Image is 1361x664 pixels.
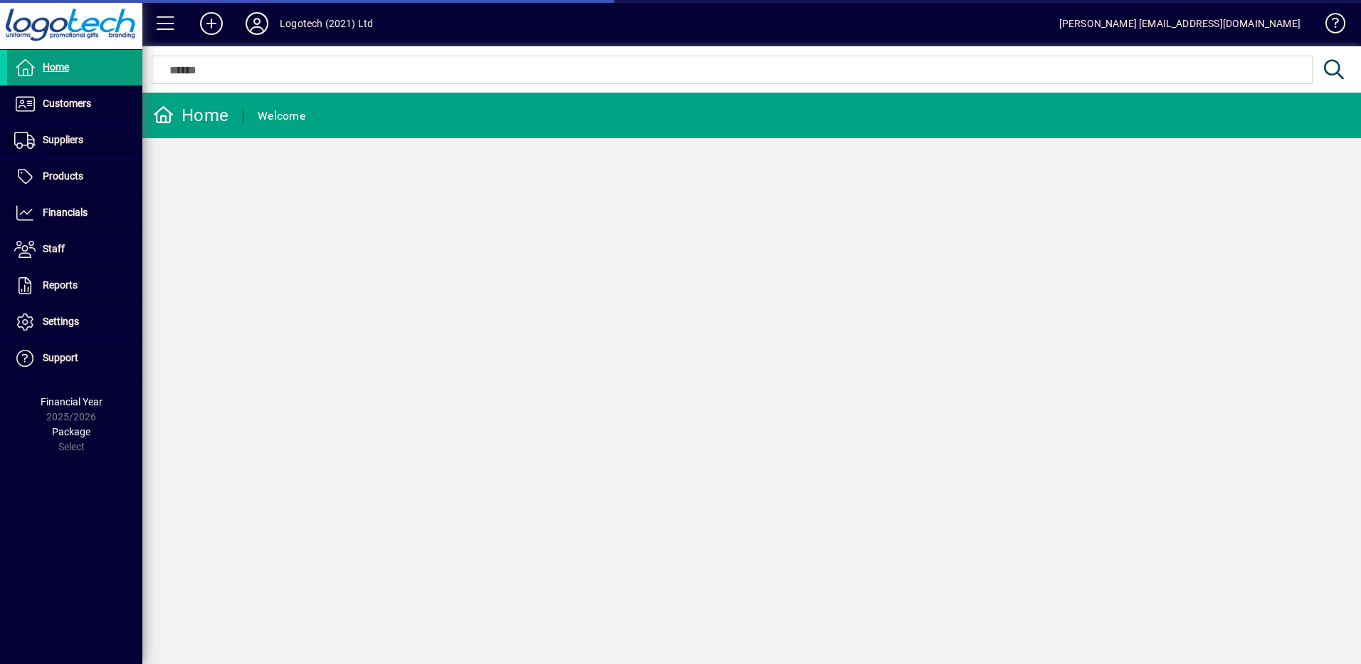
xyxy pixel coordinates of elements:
div: Home [153,104,228,127]
div: Welcome [258,105,305,128]
div: Logotech (2021) Ltd [280,12,373,35]
a: Suppliers [7,123,142,158]
a: Products [7,159,142,194]
span: Settings [43,316,79,327]
span: Financial Year [41,396,103,408]
span: Staff [43,243,65,254]
span: Financials [43,207,88,218]
span: Customers [43,98,91,109]
button: Profile [234,11,280,36]
a: Customers [7,86,142,122]
span: Products [43,170,83,182]
div: [PERSON_NAME] [EMAIL_ADDRESS][DOMAIN_NAME] [1059,12,1300,35]
span: Support [43,352,78,363]
span: Suppliers [43,134,83,145]
a: Support [7,341,142,376]
a: Settings [7,304,142,340]
a: Staff [7,232,142,267]
a: Reports [7,268,142,304]
span: Home [43,61,69,73]
span: Package [52,426,90,437]
button: Add [189,11,234,36]
span: Reports [43,279,78,291]
a: Knowledge Base [1315,3,1343,49]
a: Financials [7,195,142,231]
